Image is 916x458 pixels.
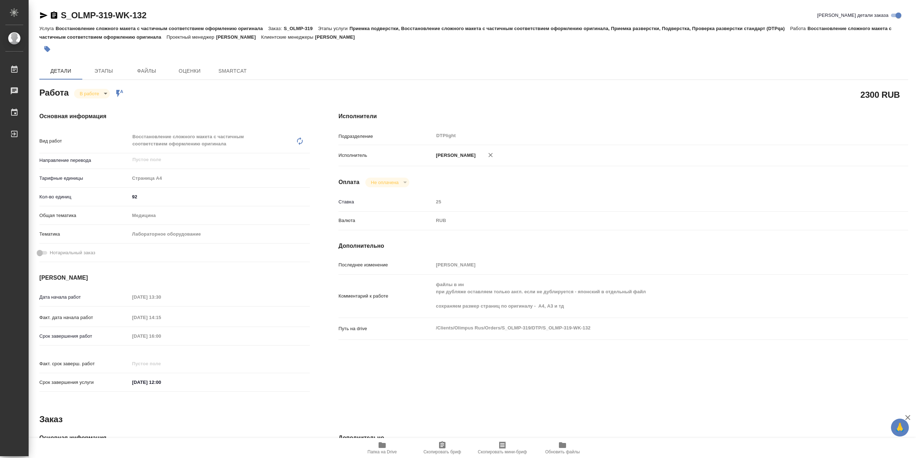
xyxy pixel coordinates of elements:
button: Скопировать ссылку [50,11,58,20]
div: RUB [433,214,861,227]
input: Пустое поле [130,331,192,341]
p: Клиентские менеджеры [261,34,315,40]
p: Дата начала работ [39,294,130,301]
p: Проектный менеджер [167,34,216,40]
p: Комментарий к работе [338,293,433,300]
input: Пустое поле [130,358,192,369]
button: В работе [78,91,101,97]
span: Папка на Drive [367,449,397,454]
span: Обновить файлы [545,449,580,454]
p: Путь на drive [338,325,433,332]
h2: Работа [39,86,69,98]
textarea: файлы в ин при дубляже оставляем только англ. если не дублируется - японский в отдельный файл сох... [433,279,861,312]
h4: Оплата [338,178,360,187]
div: В работе [365,178,409,187]
h2: 2300 RUB [861,88,900,101]
p: Срок завершения услуги [39,379,130,386]
span: Детали [44,67,78,76]
h2: Заказ [39,414,63,425]
p: Факт. дата начала работ [39,314,130,321]
p: S_OLMP-319 [284,26,318,31]
button: Папка на Drive [352,438,412,458]
p: Исполнитель [338,152,433,159]
button: Добавить тэг [39,41,55,57]
h4: Основная информация [39,112,310,121]
p: [PERSON_NAME] [433,152,476,159]
input: Пустое поле [130,292,192,302]
input: Пустое поле [130,312,192,323]
p: Услуга [39,26,55,31]
p: Восстановление сложного макета с частичным соответствием оформлению оригинала [55,26,268,31]
p: Подразделение [338,133,433,140]
input: ✎ Введи что-нибудь [130,192,310,202]
button: Обновить файлы [532,438,593,458]
a: S_OLMP-319-WK-132 [61,10,146,20]
textarea: /Clients/Olimpus Rus/Orders/S_OLMP-319/DTP/S_OLMP-319-WK-132 [433,322,861,334]
p: Этапы услуги [318,26,350,31]
p: Направление перевода [39,157,130,164]
span: Скопировать мини-бриф [478,449,527,454]
input: Пустое поле [132,155,293,164]
p: Приемка подверстки, Восстановление сложного макета с частичным соответствием оформлению оригинала... [350,26,790,31]
p: Ставка [338,198,433,206]
p: Валюта [338,217,433,224]
button: Скопировать мини-бриф [472,438,532,458]
p: Срок завершения работ [39,333,130,340]
p: Тарифные единицы [39,175,130,182]
button: Не оплачена [369,179,401,185]
h4: Основная информация [39,434,310,442]
button: Скопировать ссылку для ЯМессенджера [39,11,48,20]
input: Пустое поле [433,197,861,207]
span: 🙏 [894,420,906,435]
span: SmartCat [215,67,250,76]
input: Пустое поле [433,260,861,270]
span: Файлы [130,67,164,76]
h4: [PERSON_NAME] [39,274,310,282]
div: Лабораторное оборудование [130,228,310,240]
p: Работа [790,26,808,31]
span: Скопировать бриф [423,449,461,454]
p: Последнее изменение [338,261,433,269]
p: Тематика [39,231,130,238]
span: [PERSON_NAME] детали заказа [817,12,888,19]
p: Факт. срок заверш. работ [39,360,130,367]
p: [PERSON_NAME] [315,34,360,40]
p: [PERSON_NAME] [216,34,261,40]
button: 🙏 [891,419,909,437]
input: ✎ Введи что-нибудь [130,377,192,387]
button: Удалить исполнителя [483,147,498,163]
p: Общая тематика [39,212,130,219]
div: Медицина [130,209,310,222]
h4: Исполнители [338,112,908,121]
span: Оценки [172,67,207,76]
div: В работе [74,89,110,98]
span: Нотариальный заказ [50,249,95,256]
h4: Дополнительно [338,242,908,250]
p: Заказ: [268,26,284,31]
p: Вид работ [39,138,130,145]
button: Скопировать бриф [412,438,472,458]
h4: Дополнительно [338,434,908,442]
p: Кол-во единиц [39,193,130,201]
div: Страница А4 [130,172,310,184]
span: Этапы [87,67,121,76]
